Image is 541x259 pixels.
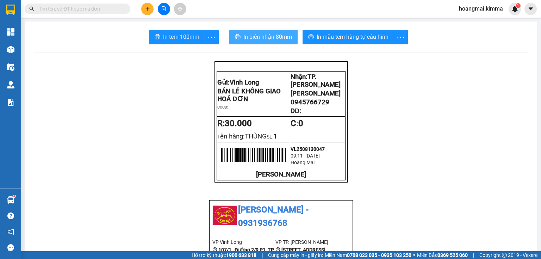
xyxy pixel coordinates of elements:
img: dashboard-icon [7,28,14,36]
span: BÁN LẺ KHÔNG GIAO HOÁ ĐƠN [217,87,281,103]
span: [PERSON_NAME] [291,90,341,97]
span: Cung cấp máy in - giấy in: [268,251,323,259]
span: | [262,251,263,259]
input: Tìm tên, số ĐT hoặc mã đơn [39,5,122,13]
div: TP. [PERSON_NAME] [46,6,102,23]
button: aim [174,3,186,15]
div: Vĩnh Long [6,6,41,23]
div: [PERSON_NAME] [46,23,102,31]
span: message [7,244,14,251]
strong: 0369 525 060 [437,252,468,258]
span: [DATE] [305,153,320,159]
span: ⚪️ [413,254,415,257]
span: : [291,118,303,128]
strong: 1900 633 818 [226,252,256,258]
li: [PERSON_NAME] - 0931936768 [212,203,350,230]
sup: 1 [516,3,521,8]
button: caret-down [524,3,537,15]
span: In tem 100mm [163,32,199,41]
button: plus [141,3,154,15]
button: more [394,30,408,44]
span: copyright [502,253,507,258]
span: DĐ: [291,107,301,115]
span: Hoàng Mai [291,160,315,165]
span: TP. [PERSON_NAME] [291,73,341,88]
span: aim [178,6,182,11]
img: warehouse-icon [7,81,14,88]
li: VP Vĩnh Long [212,238,275,246]
span: 0945766729 [291,98,329,106]
span: Miền Bắc [417,251,468,259]
span: more [394,33,408,42]
span: more [205,33,218,42]
span: Hỗ trợ kỹ thuật: [192,251,256,259]
span: In mẫu tem hàng tự cấu hình [317,32,388,41]
span: ên hàng: [220,132,267,140]
span: environment [275,247,280,252]
span: printer [155,34,160,41]
span: Gửi: [217,79,259,86]
span: hoangmai.kimma [453,4,509,13]
img: warehouse-icon [7,46,14,53]
span: printer [308,34,314,41]
span: printer [235,34,241,41]
strong: 0708 023 035 - 0935 103 250 [347,252,411,258]
span: THÙNG [245,132,267,140]
span: T [217,134,267,140]
li: VP TP. [PERSON_NAME] [275,238,338,246]
button: printerIn biên nhận 80mm [229,30,298,44]
span: notification [7,228,14,235]
div: 0945766729 [46,31,102,41]
div: BÁN LẺ KHÔNG GIAO HOÁ ĐƠN [6,23,41,57]
strong: C [291,118,296,128]
span: CCCD: [217,105,228,110]
span: file-add [161,6,166,11]
span: plus [145,6,150,11]
button: printerIn mẫu tem hàng tự cấu hình [303,30,394,44]
img: warehouse-icon [7,196,14,204]
span: In biên nhận 80mm [243,32,292,41]
strong: [PERSON_NAME] [256,171,306,178]
span: 1 [517,3,519,8]
span: 09:11 - [291,153,305,159]
span: Miền Nam [325,251,411,259]
sup: 1 [13,195,15,197]
span: | [473,251,474,259]
button: more [205,30,219,44]
span: Gửi: [6,7,17,14]
span: caret-down [528,6,534,12]
span: Nhận: [291,73,341,88]
img: icon-new-feature [512,6,518,12]
span: SL: [267,134,273,140]
span: 30.000 [225,118,252,128]
span: environment [212,247,217,252]
img: warehouse-icon [7,63,14,71]
button: file-add [158,3,170,15]
span: 0 [298,118,303,128]
button: printerIn tem 100mm [149,30,205,44]
span: Nhận: [46,7,63,14]
img: logo.jpg [212,203,237,228]
span: search [29,6,34,11]
span: question-circle [7,212,14,219]
img: solution-icon [7,99,14,106]
img: logo-vxr [6,5,15,15]
span: VL2508130047 [291,146,325,152]
span: 1 [273,132,277,140]
span: Vĩnh Long [230,79,259,86]
strong: R: [217,118,252,128]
